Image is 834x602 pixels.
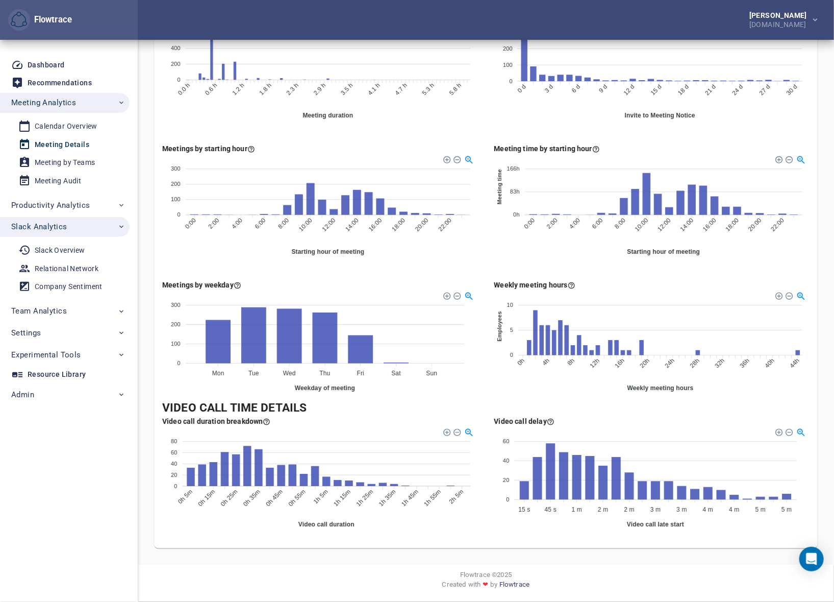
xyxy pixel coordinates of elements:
div: Zoom In [774,292,781,299]
text: Employees [496,311,502,342]
tspan: 3 m [650,507,660,514]
span: Productivity Analytics [11,199,90,212]
button: [PERSON_NAME][DOMAIN_NAME] [733,9,826,31]
tspan: 60 [171,450,178,456]
div: Flowtrace [8,9,72,31]
tspan: 1h 35m [377,488,397,508]
div: Here you see how many meetings by the duration of it's video call (duration in 5 minute steps). [162,416,270,426]
tspan: 4h [541,357,551,367]
tspan: 0:00 [522,216,536,230]
tspan: 24h [663,357,675,369]
tspan: 28h [688,357,700,369]
span: by [491,580,497,594]
tspan: 1h 25m [355,488,375,508]
tspan: 5 m [755,507,765,514]
div: Selection Zoom [796,154,804,163]
tspan: 5.3 h [421,82,436,97]
tspan: 10 [507,302,513,308]
tspan: 1 m [571,507,582,514]
tspan: 6:00 [590,216,604,230]
tspan: 200 [171,181,181,187]
tspan: 0 [506,497,509,503]
tspan: 20 [503,477,510,484]
tspan: 30 d [785,83,799,97]
tspan: 3 m [676,507,687,514]
tspan: 0 [509,78,512,84]
div: Dashboard [28,59,65,71]
text: Video call late start [627,521,684,528]
div: Flowtrace [30,14,72,26]
tspan: 16:00 [367,216,384,233]
div: Zoom In [443,428,450,435]
tspan: 400 [171,45,181,51]
tspan: 3 d [543,83,554,94]
tspan: 20h [638,357,650,369]
text: Invite to Meeting Notice [624,112,695,119]
text: Weekly meeting hours [627,384,693,392]
button: Flowtrace [8,9,30,31]
tspan: 0h 55m [287,488,307,508]
tspan: 4:00 [230,216,244,230]
tspan: 2:00 [207,216,221,230]
tspan: 5.8 h [448,82,463,97]
tspan: 100 [503,62,513,68]
a: Flowtrace [499,580,529,594]
tspan: 0 [174,484,177,490]
div: Selection Zoom [464,154,473,163]
tspan: 40 [503,458,510,464]
div: Zoom Out [785,155,792,162]
div: Zoom Out [785,292,792,299]
tspan: 200 [503,45,513,52]
tspan: 100 [171,341,181,347]
div: Zoom In [443,292,450,299]
div: Meeting by Teams [35,156,95,169]
tspan: 166h [507,166,519,172]
tspan: 5 m [781,507,792,514]
tspan: 4 m [729,507,739,514]
div: Selection Zoom [796,427,804,436]
tspan: 21 d [703,83,717,97]
span: Slack Analytics [11,220,67,233]
tspan: 200 [171,61,181,67]
div: Zoom Out [785,428,792,435]
div: Zoom In [774,155,781,162]
tspan: 15 s [518,507,530,514]
div: Company Sentiment [35,280,103,293]
tspan: 1.8 h [258,82,273,97]
tspan: 83h [510,189,520,195]
tspan: 0:00 [184,216,197,230]
tspan: 18:00 [724,216,740,233]
tspan: 8:00 [276,216,290,230]
tspan: Thu [319,370,330,377]
tspan: 2 m [624,507,634,514]
text: Meeting duration [302,112,353,119]
div: [DOMAIN_NAME] [749,19,811,28]
tspan: 32h [713,357,725,369]
tspan: 8:00 [613,216,627,230]
tspan: 2h 5m [448,488,465,505]
tspan: 0 [178,77,181,83]
tspan: 3.5 h [339,82,354,97]
tspan: 4:00 [568,216,582,230]
tspan: 0 [510,352,513,358]
tspan: 40h [763,357,775,369]
tspan: 0 [178,212,181,218]
tspan: 20:00 [414,216,430,233]
tspan: 44h [788,357,800,369]
text: Meeting time [496,170,502,205]
div: Slack Overview [35,244,85,257]
tspan: Mon [212,370,224,377]
tspan: 0h 5m [176,488,194,505]
tspan: 20 [171,472,178,478]
tspan: 80 [171,439,178,445]
tspan: 200 [171,321,181,327]
tspan: 0h 15m [197,488,217,508]
tspan: Tue [248,370,259,377]
div: Here you see how many meetings you organize per starting hour (the hour is timezone specific (Eur... [162,143,255,154]
tspan: 6 d [570,83,582,94]
text: Starting hour of meeting [292,248,365,255]
tspan: 4 m [702,507,713,514]
div: Zoom In [774,428,781,435]
tspan: 0h 25m [219,488,239,508]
